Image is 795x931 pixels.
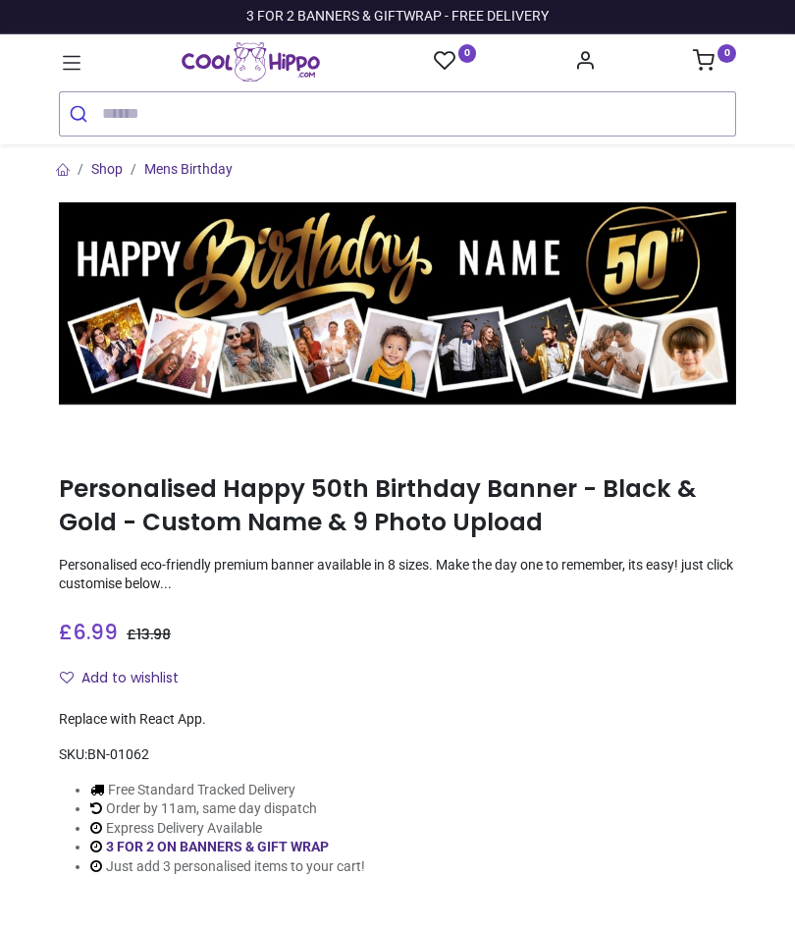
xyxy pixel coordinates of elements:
a: Account Info [574,55,596,71]
i: Add to wishlist [60,671,74,685]
div: SKU: [59,745,736,765]
button: Submit [60,92,102,136]
a: 3 FOR 2 ON BANNERS & GIFT WRAP [106,839,329,854]
span: 6.99 [73,618,118,646]
span: £ [59,618,118,646]
div: Replace with React App. [59,710,736,730]
img: Personalised Happy 50th Birthday Banner - Black & Gold - Custom Name & 9 Photo Upload [59,202,736,406]
li: Order by 11am, same day dispatch [90,799,365,819]
h1: Personalised Happy 50th Birthday Banner - Black & Gold - Custom Name & 9 Photo Upload [59,472,736,540]
p: Personalised eco-friendly premium banner available in 8 sizes. Make the day one to remember, its ... [59,556,736,594]
img: Cool Hippo [182,42,320,82]
li: Express Delivery Available [90,819,365,839]
a: Mens Birthday [144,161,233,177]
span: BN-01062 [87,746,149,762]
span: 13.98 [136,625,171,644]
sup: 0 [458,44,477,63]
a: 0 [693,55,736,71]
button: Add to wishlistAdd to wishlist [59,662,195,695]
li: Just add 3 personalised items to your cart! [90,857,365,877]
a: Shop [91,161,123,177]
sup: 0 [717,44,736,63]
li: Free Standard Tracked Delivery [90,781,365,800]
a: Logo of Cool Hippo [182,42,320,82]
a: 0 [434,49,477,74]
span: £ [127,625,171,644]
div: 3 FOR 2 BANNERS & GIFTWRAP - FREE DELIVERY [246,7,549,27]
